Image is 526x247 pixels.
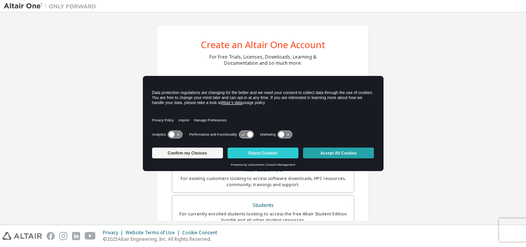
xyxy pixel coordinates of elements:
img: facebook.svg [47,232,55,240]
img: Altair One [4,2,100,10]
div: Privacy [103,230,126,236]
div: Students [177,200,349,211]
img: altair_logo.svg [2,232,42,240]
div: Website Terms of Use [126,230,182,236]
img: instagram.svg [59,232,67,240]
div: For currently enrolled students looking to access the free Altair Student Edition bundle and all ... [177,211,349,223]
div: Cookie Consent [182,230,222,236]
div: For Free Trials, Licenses, Downloads, Learning & Documentation and so much more. [209,54,317,66]
img: youtube.svg [85,232,96,240]
div: For existing customers looking to access software downloads, HPC resources, community, trainings ... [177,175,349,188]
img: linkedin.svg [72,232,80,240]
p: © 2025 Altair Engineering, Inc. All Rights Reserved. [103,236,222,242]
div: Create an Altair One Account [201,40,325,49]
